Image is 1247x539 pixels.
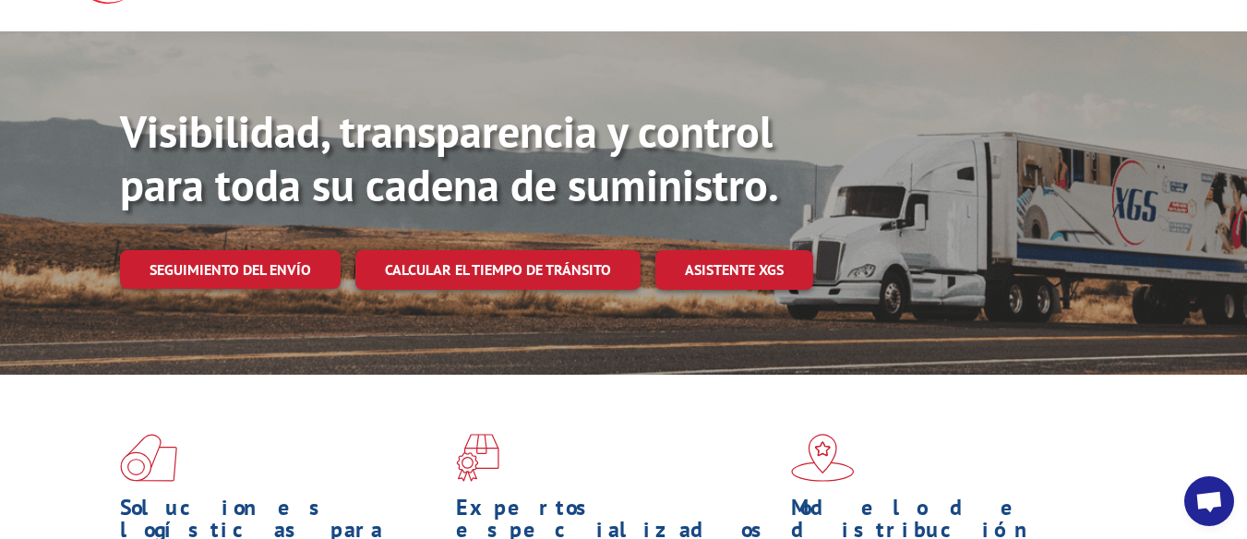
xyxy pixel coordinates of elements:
[385,260,611,279] font: Calcular el tiempo de tránsito
[120,102,779,213] font: Visibilidad, transparencia y control para toda su cadena de suministro.
[456,434,499,482] img: icono xgs enfocado en suelos rojos
[791,434,855,482] img: xgs-icon-flagship-distribution-model-red
[1184,476,1234,526] a: Open chat
[150,260,311,279] font: Seguimiento del envío
[120,250,341,289] a: Seguimiento del envío
[120,434,177,482] img: xgs-icon-total-supply-chain-intelligence-red
[355,250,641,290] a: Calcular el tiempo de tránsito
[655,250,813,290] a: ASISTENTE XGS
[685,260,784,279] font: ASISTENTE XGS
